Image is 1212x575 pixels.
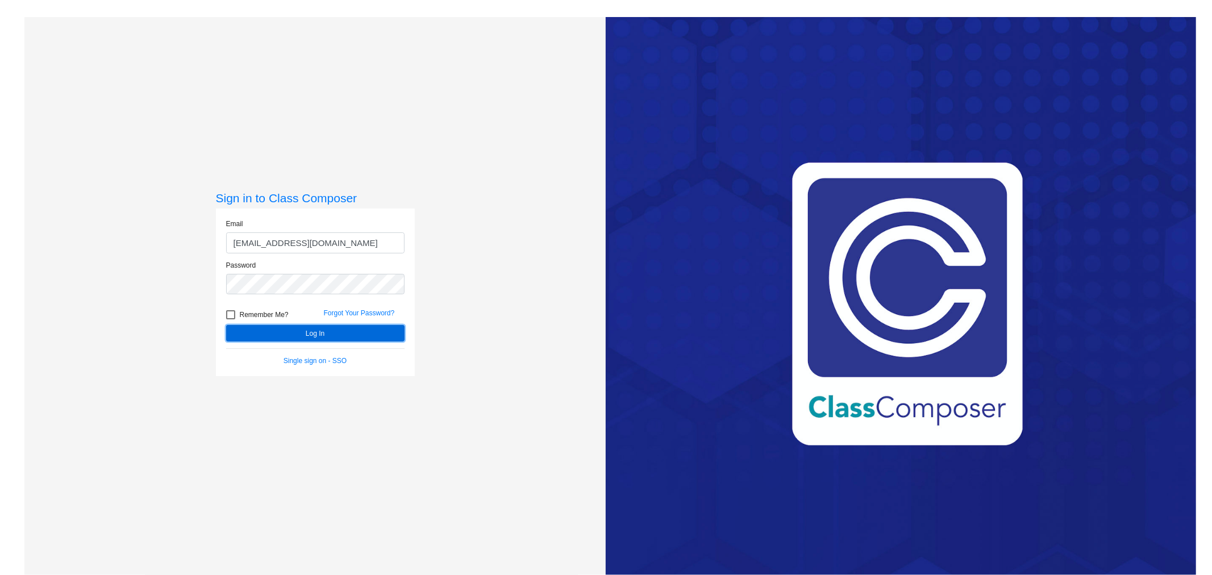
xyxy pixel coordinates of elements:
[226,325,405,341] button: Log In
[216,191,415,205] h3: Sign in to Class Composer
[240,308,289,322] span: Remember Me?
[226,260,256,270] label: Password
[226,219,243,229] label: Email
[284,357,347,365] a: Single sign on - SSO
[324,309,395,317] a: Forgot Your Password?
